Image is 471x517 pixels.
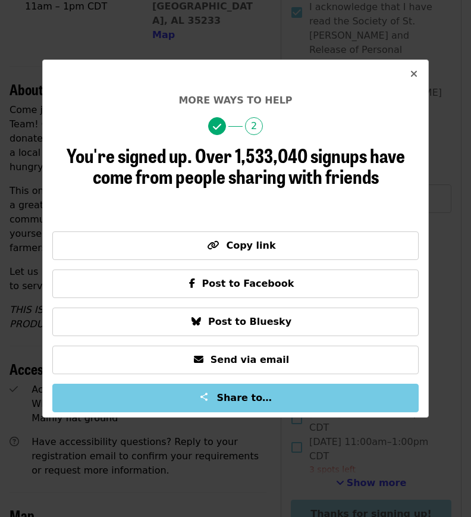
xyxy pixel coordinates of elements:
button: Share to… [52,384,419,412]
i: link icon [207,240,219,251]
button: Copy link [52,231,419,260]
span: Send via email [211,354,289,365]
i: times icon [410,68,417,80]
i: bluesky icon [191,316,201,327]
button: Send via email [52,346,419,374]
i: envelope icon [194,354,203,365]
i: facebook-f icon [189,278,195,289]
i: check icon [213,121,221,133]
span: Post to Facebook [202,278,294,289]
img: Share [199,392,209,402]
button: Close [400,60,428,89]
button: Post to Bluesky [52,308,419,336]
span: You're signed up. [67,141,192,169]
span: 2 [245,117,263,135]
span: Copy link [226,240,275,251]
span: Post to Bluesky [208,316,291,327]
span: Share to… [216,392,272,403]
span: Over 1,533,040 signups have come from people sharing with friends [93,141,405,190]
button: Post to Facebook [52,270,419,298]
span: More ways to help [178,95,292,106]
